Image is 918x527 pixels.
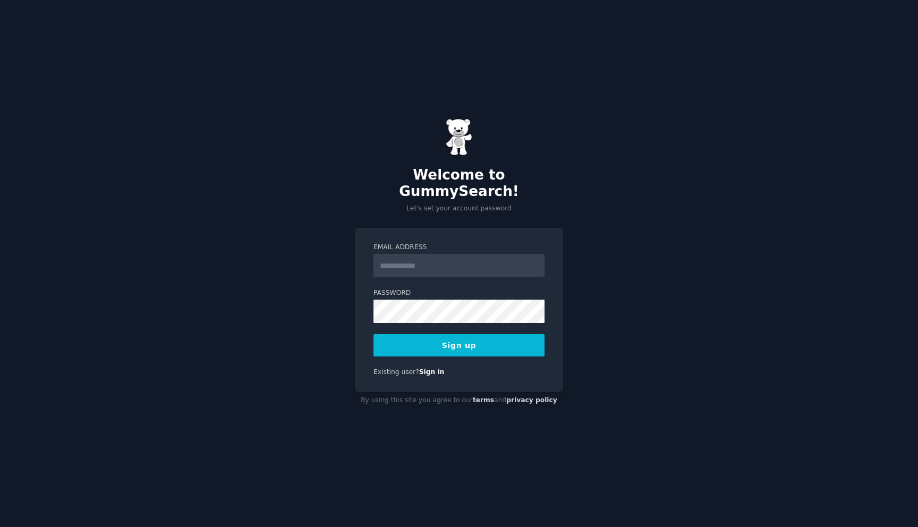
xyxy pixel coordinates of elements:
img: Gummy Bear [446,118,472,156]
h2: Welcome to GummySearch! [355,167,563,200]
p: Let's set your account password [355,204,563,214]
a: privacy policy [506,396,557,404]
button: Sign up [373,334,545,356]
span: Existing user? [373,368,419,376]
label: Password [373,288,545,298]
a: terms [473,396,494,404]
label: Email Address [373,243,545,252]
a: Sign in [419,368,445,376]
div: By using this site you agree to our and [355,392,563,409]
